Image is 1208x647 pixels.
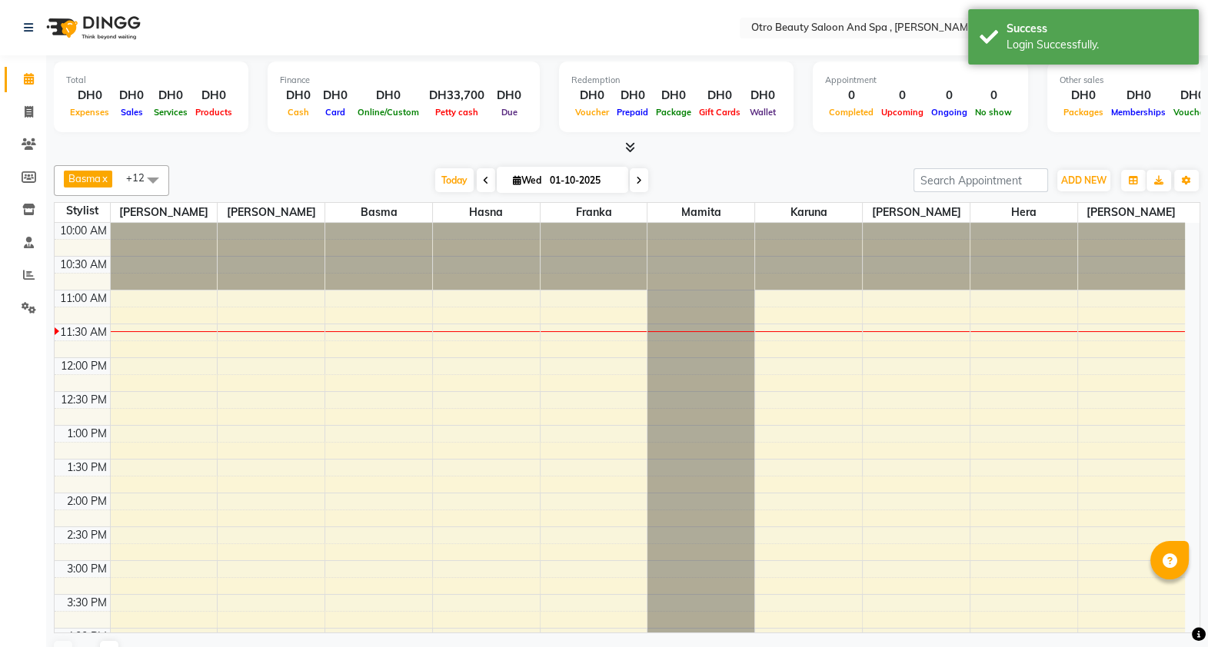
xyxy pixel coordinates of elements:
div: DH33,700 [423,87,491,105]
span: [PERSON_NAME] [218,203,324,222]
span: Upcoming [877,107,927,118]
span: Due [498,107,521,118]
div: DH0 [280,87,317,105]
div: Total [66,74,236,87]
span: Package [652,107,695,118]
div: 11:30 AM [57,324,110,340]
div: 0 [971,87,1016,105]
span: Wed [509,174,545,186]
span: Wallet [746,107,780,118]
div: DH0 [317,87,354,105]
div: 10:30 AM [57,257,110,273]
span: +12 [126,171,156,184]
span: ADD NEW [1061,174,1107,186]
div: 1:30 PM [64,460,110,476]
span: [PERSON_NAME] [111,203,218,222]
span: Mamita [647,203,754,222]
div: DH0 [1060,87,1107,105]
div: DH0 [150,87,191,105]
div: 12:00 PM [58,358,110,374]
img: logo [39,6,145,49]
div: Login Successfully. [1007,37,1187,53]
div: 10:00 AM [57,223,110,239]
div: DH0 [695,87,744,105]
span: [PERSON_NAME] [863,203,970,222]
div: DH0 [613,87,652,105]
span: Packages [1060,107,1107,118]
span: Completed [825,107,877,118]
div: Appointment [825,74,1016,87]
span: Basma [325,203,432,222]
div: 0 [877,87,927,105]
div: Stylist [55,203,110,219]
span: Sales [117,107,147,118]
span: Franka [541,203,647,222]
div: DH0 [354,87,423,105]
span: Hera [970,203,1077,222]
span: Cash [284,107,313,118]
div: 4:00 PM [64,629,110,645]
div: Success [1007,21,1187,37]
span: Petty cash [431,107,482,118]
span: Services [150,107,191,118]
div: 0 [825,87,877,105]
div: 3:30 PM [64,595,110,611]
div: Redemption [571,74,781,87]
span: Memberships [1107,107,1170,118]
span: Online/Custom [354,107,423,118]
span: Basma [68,172,101,184]
div: DH0 [491,87,527,105]
span: Expenses [66,107,113,118]
input: Search Appointment [913,168,1048,192]
span: Ongoing [927,107,971,118]
a: x [101,172,108,184]
span: [PERSON_NAME] [1078,203,1185,222]
div: Finance [280,74,527,87]
div: DH0 [571,87,613,105]
div: DH0 [191,87,236,105]
div: DH0 [113,87,150,105]
div: DH0 [66,87,113,105]
div: DH0 [744,87,781,105]
div: 1:00 PM [64,426,110,442]
div: 12:30 PM [58,392,110,408]
span: Karuna [755,203,862,222]
span: Today [435,168,474,192]
span: Products [191,107,236,118]
input: 2025-10-01 [545,169,622,192]
span: Card [321,107,349,118]
div: DH0 [652,87,695,105]
span: Hasna [433,203,540,222]
button: ADD NEW [1057,170,1110,191]
div: 3:00 PM [64,561,110,577]
span: Gift Cards [695,107,744,118]
div: 11:00 AM [57,290,110,307]
div: 2:00 PM [64,493,110,509]
span: Voucher [571,107,613,118]
div: 0 [927,87,971,105]
div: DH0 [1107,87,1170,105]
span: No show [971,107,1016,118]
span: Prepaid [613,107,652,118]
div: 2:30 PM [64,527,110,543]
